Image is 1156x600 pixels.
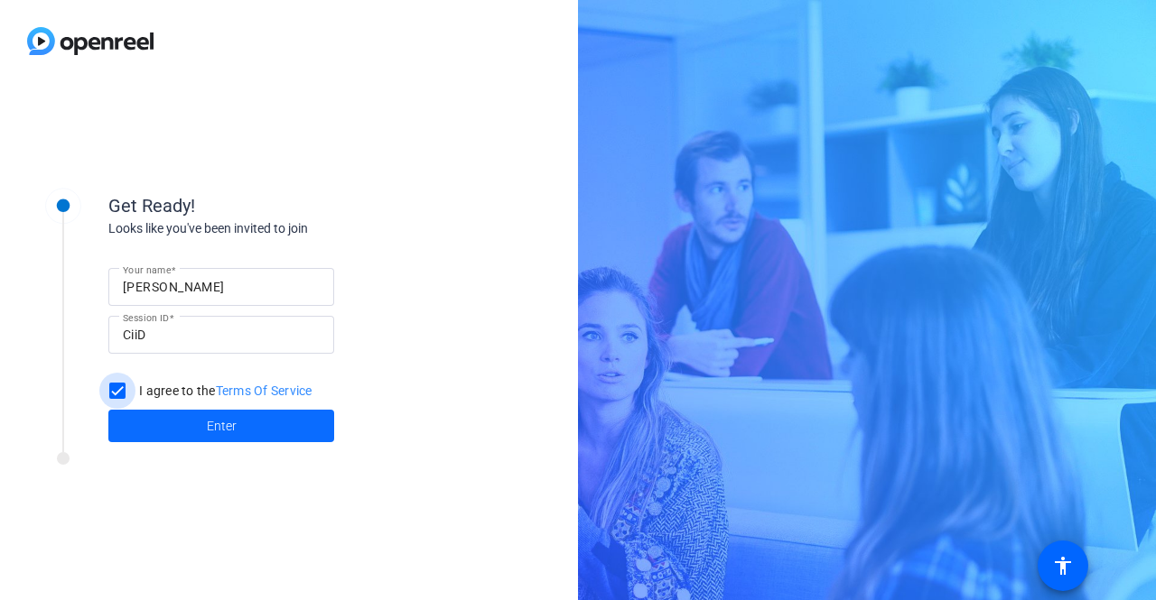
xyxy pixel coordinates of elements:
mat-icon: accessibility [1052,555,1074,577]
mat-label: Your name [123,264,171,275]
span: Enter [207,417,237,436]
div: Looks like you've been invited to join [108,219,470,238]
a: Terms Of Service [216,383,312,398]
div: Get Ready! [108,192,470,219]
label: I agree to the [135,382,312,400]
button: Enter [108,410,334,442]
mat-label: Session ID [123,312,169,323]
